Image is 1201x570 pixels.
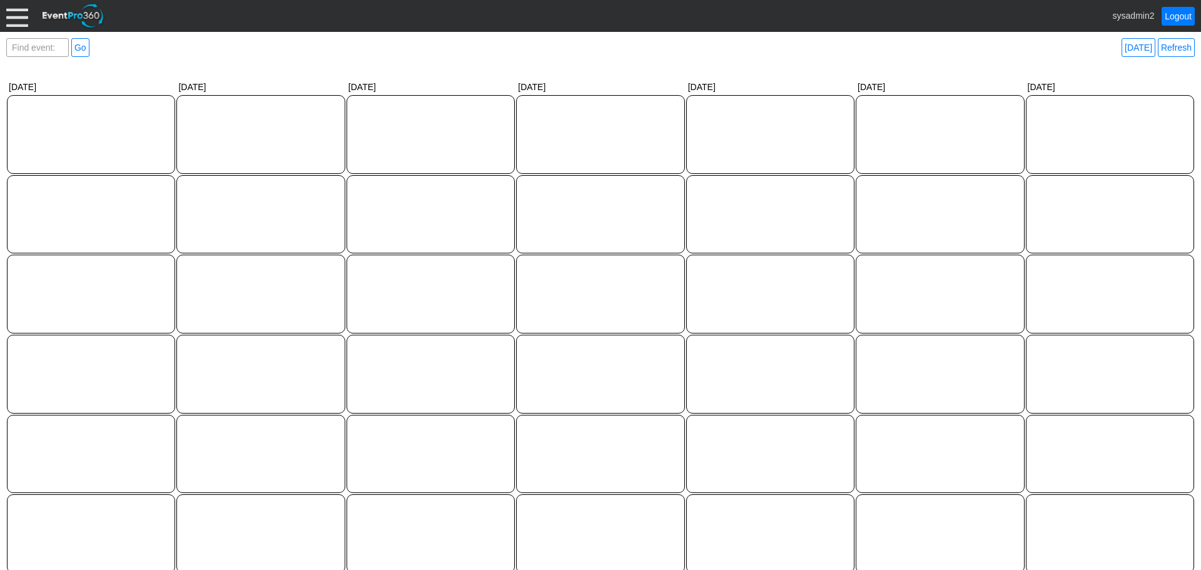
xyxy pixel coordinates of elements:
span: sysadmin2 [1113,10,1155,20]
span: Find event: enter title [9,39,66,69]
div: [DATE] [855,79,1025,94]
a: [DATE] [1122,38,1155,57]
img: EventPro360 [41,2,106,30]
div: Menu: Click or 'Crtl+M' to toggle menu open/close [6,5,28,27]
a: Refresh [1158,38,1195,57]
div: [DATE] [176,79,345,94]
div: [DATE] [1025,79,1195,94]
div: [DATE] [686,79,855,94]
a: Logout [1162,7,1195,26]
div: [DATE] [346,79,515,94]
div: [DATE] [515,79,685,94]
div: [DATE] [6,79,176,94]
a: Go [71,38,89,57]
